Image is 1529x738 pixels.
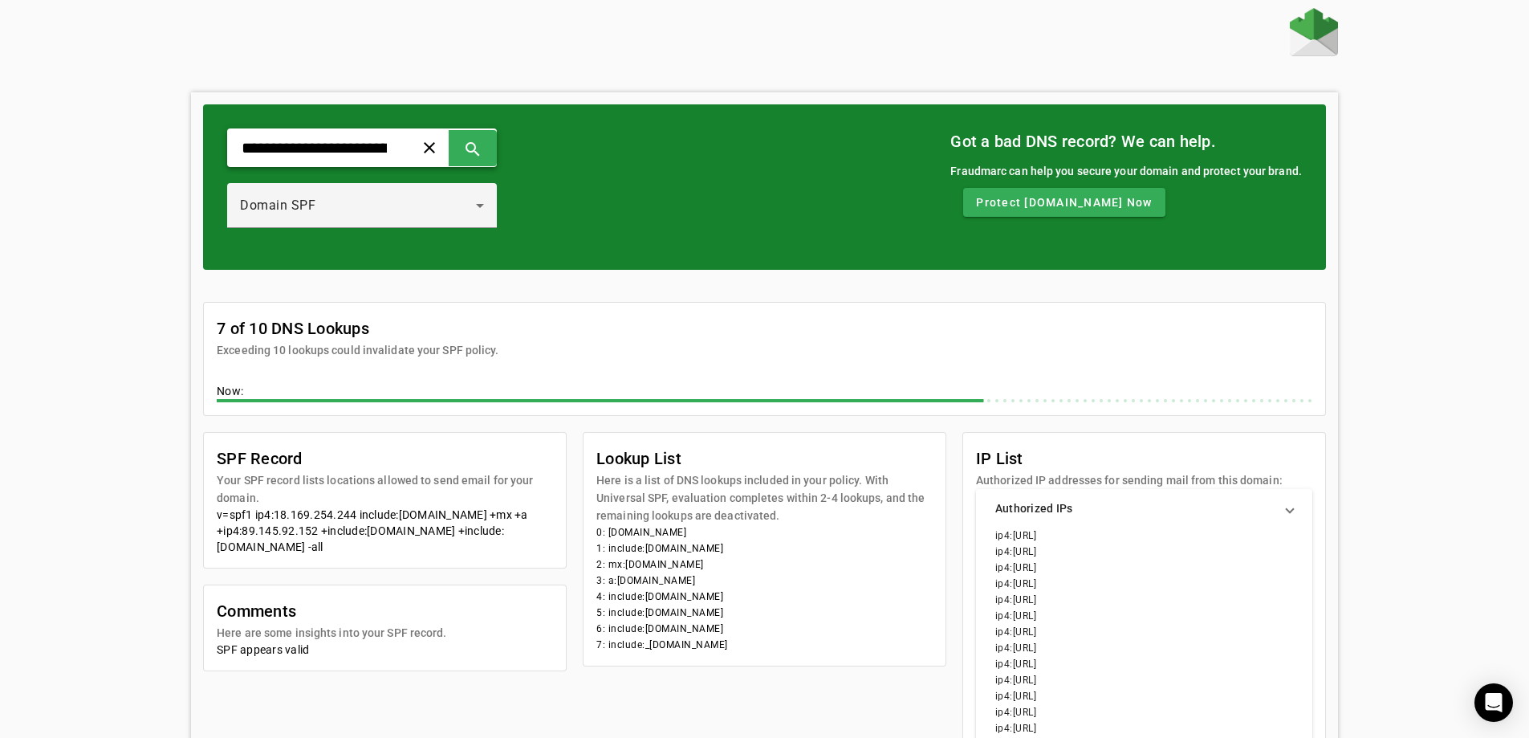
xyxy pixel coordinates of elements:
div: Fraudmarc can help you secure your domain and protect your brand. [950,162,1302,180]
mat-card-title: SPF Record [217,446,553,471]
li: ip4:[URL] [995,560,1293,576]
li: ip4:[URL] [995,576,1293,592]
li: ip4:[URL] [995,720,1293,736]
li: 5: include:[DOMAIN_NAME] [596,605,933,621]
li: 7: include:_[DOMAIN_NAME] [596,637,933,653]
li: ip4:[URL] [995,592,1293,608]
mat-panel-title: Authorized IPs [995,500,1274,516]
li: ip4:[URL] [995,656,1293,672]
mat-card-subtitle: Here is a list of DNS lookups included in your policy. With Universal SPF, evaluation completes w... [596,471,933,524]
div: Now: [217,383,1312,402]
li: 3: a:[DOMAIN_NAME] [596,573,933,589]
mat-card-subtitle: Your SPF record lists locations allowed to send email for your domain. [217,471,553,507]
li: ip4:[URL] [995,544,1293,560]
div: v=spf1 ip4:18.169.254.244 include:[DOMAIN_NAME] +mx +a +ip4:89.145.92.152 +include:[DOMAIN_NAME] ... [217,507,553,555]
span: Domain SPF [240,198,315,213]
mat-expansion-panel-header: Authorized IPs [976,489,1312,528]
mat-card-title: Lookup List [596,446,933,471]
mat-card-subtitle: Here are some insights into your SPF record. [217,624,446,642]
li: ip4:[URL] [995,688,1293,704]
mat-card-title: Comments [217,598,446,624]
button: Protect [DOMAIN_NAME] Now [963,188,1165,217]
a: Home [1290,8,1338,60]
li: 0: [DOMAIN_NAME] [596,524,933,540]
mat-card-title: Got a bad DNS record? We can help. [950,128,1302,154]
mat-card-title: 7 of 10 DNS Lookups [217,316,498,341]
li: 1: include:[DOMAIN_NAME] [596,540,933,557]
li: ip4:[URL] [995,608,1293,624]
mat-card-subtitle: Authorized IP addresses for sending mail from this domain: [976,471,1283,489]
li: 4: include:[DOMAIN_NAME] [596,589,933,605]
mat-card-subtitle: Exceeding 10 lookups could invalidate your SPF policy. [217,341,498,359]
li: ip4:[URL] [995,624,1293,640]
img: Fraudmarc Logo [1290,8,1338,56]
div: SPF appears valid [217,642,553,658]
mat-card-title: IP List [976,446,1283,471]
li: 2: mx:[DOMAIN_NAME] [596,557,933,573]
li: ip4:[URL] [995,672,1293,688]
li: ip4:[URL] [995,640,1293,656]
li: 6: include:[DOMAIN_NAME] [596,621,933,637]
div: Open Intercom Messenger [1474,683,1513,722]
li: ip4:[URL] [995,704,1293,720]
span: Protect [DOMAIN_NAME] Now [976,194,1152,210]
li: ip4:[URL] [995,528,1293,544]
